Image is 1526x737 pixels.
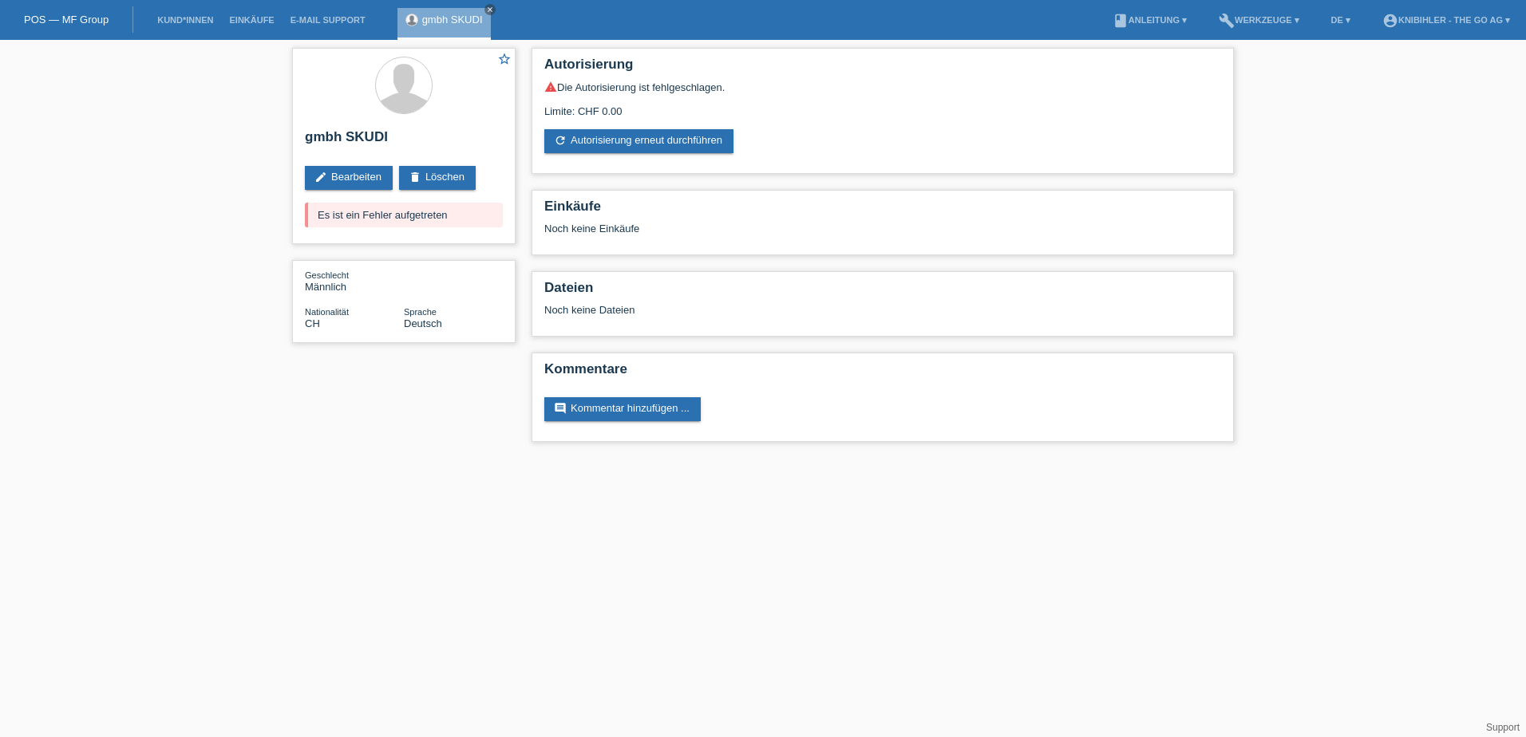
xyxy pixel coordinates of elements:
[399,166,476,190] a: deleteLöschen
[149,15,221,25] a: Kund*innen
[497,52,512,69] a: star_border
[24,14,109,26] a: POS — MF Group
[544,81,1221,93] div: Die Autorisierung ist fehlgeschlagen.
[1374,15,1518,25] a: account_circleKnibihler - The Go AG ▾
[283,15,374,25] a: E-Mail Support
[544,223,1221,246] div: Noch keine Einkäufe
[305,129,503,153] h2: gmbh SKUDI
[305,203,503,227] div: Es ist ein Fehler aufgetreten
[221,15,282,25] a: Einkäufe
[1382,13,1398,29] i: account_circle
[544,129,733,153] a: refreshAutorisierung erneut durchführen
[404,307,437,317] span: Sprache
[544,93,1221,117] div: Limite: CHF 0.00
[544,57,1221,81] h2: Autorisierung
[404,317,442,329] span: Deutsch
[1105,15,1195,25] a: bookAnleitung ▾
[544,304,1032,316] div: Noch keine Dateien
[544,361,1221,385] h2: Kommentare
[497,52,512,66] i: star_border
[305,307,349,317] span: Nationalität
[1486,722,1520,733] a: Support
[544,397,701,421] a: commentKommentar hinzufügen ...
[554,402,567,415] i: comment
[409,171,421,183] i: delete
[305,270,349,280] span: Geschlecht
[1113,13,1129,29] i: book
[422,14,483,26] a: gmbh SKUDI
[486,6,494,14] i: close
[544,280,1221,304] h2: Dateien
[1211,15,1307,25] a: buildWerkzeuge ▾
[484,4,496,15] a: close
[305,317,320,329] span: Schweiz
[305,269,404,293] div: Männlich
[1219,13,1235,29] i: build
[544,199,1221,223] h2: Einkäufe
[544,81,557,93] i: warning
[554,134,567,147] i: refresh
[314,171,327,183] i: edit
[305,166,393,190] a: editBearbeiten
[1323,15,1358,25] a: DE ▾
